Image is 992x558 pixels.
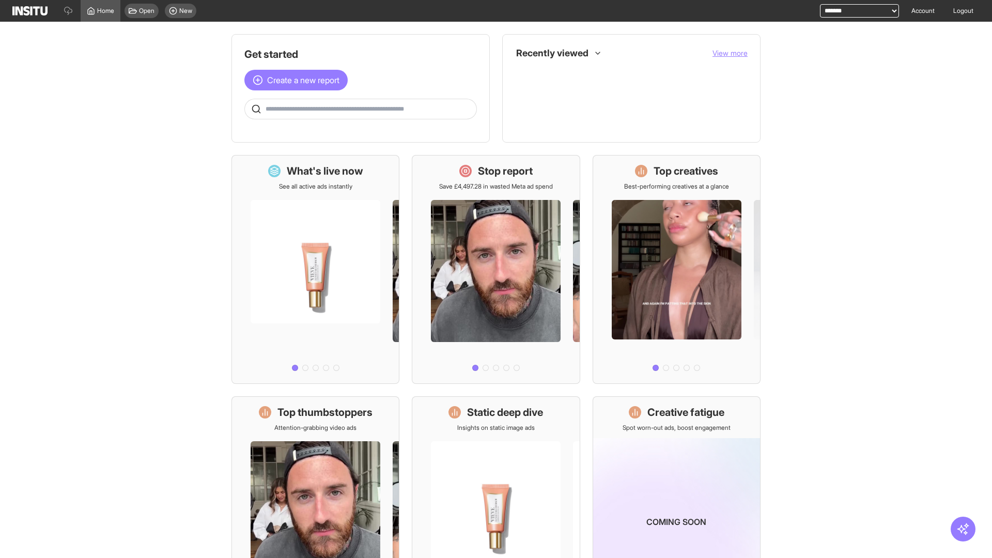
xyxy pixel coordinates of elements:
[277,405,373,420] h1: Top thumbstoppers
[712,48,748,58] button: View more
[478,164,533,178] h1: Stop report
[179,7,192,15] span: New
[712,49,748,57] span: View more
[97,7,114,15] span: Home
[624,182,729,191] p: Best-performing creatives at a glance
[267,74,339,86] span: Create a new report
[244,70,348,90] button: Create a new report
[439,182,553,191] p: Save £4,497.28 in wasted Meta ad spend
[467,405,543,420] h1: Static deep dive
[274,424,357,432] p: Attention-grabbing video ads
[412,155,580,384] a: Stop reportSave £4,497.28 in wasted Meta ad spend
[457,424,535,432] p: Insights on static image ads
[279,182,352,191] p: See all active ads instantly
[654,164,718,178] h1: Top creatives
[139,7,154,15] span: Open
[244,47,477,61] h1: Get started
[287,164,363,178] h1: What's live now
[593,155,761,384] a: Top creativesBest-performing creatives at a glance
[12,6,48,16] img: Logo
[231,155,399,384] a: What's live nowSee all active ads instantly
